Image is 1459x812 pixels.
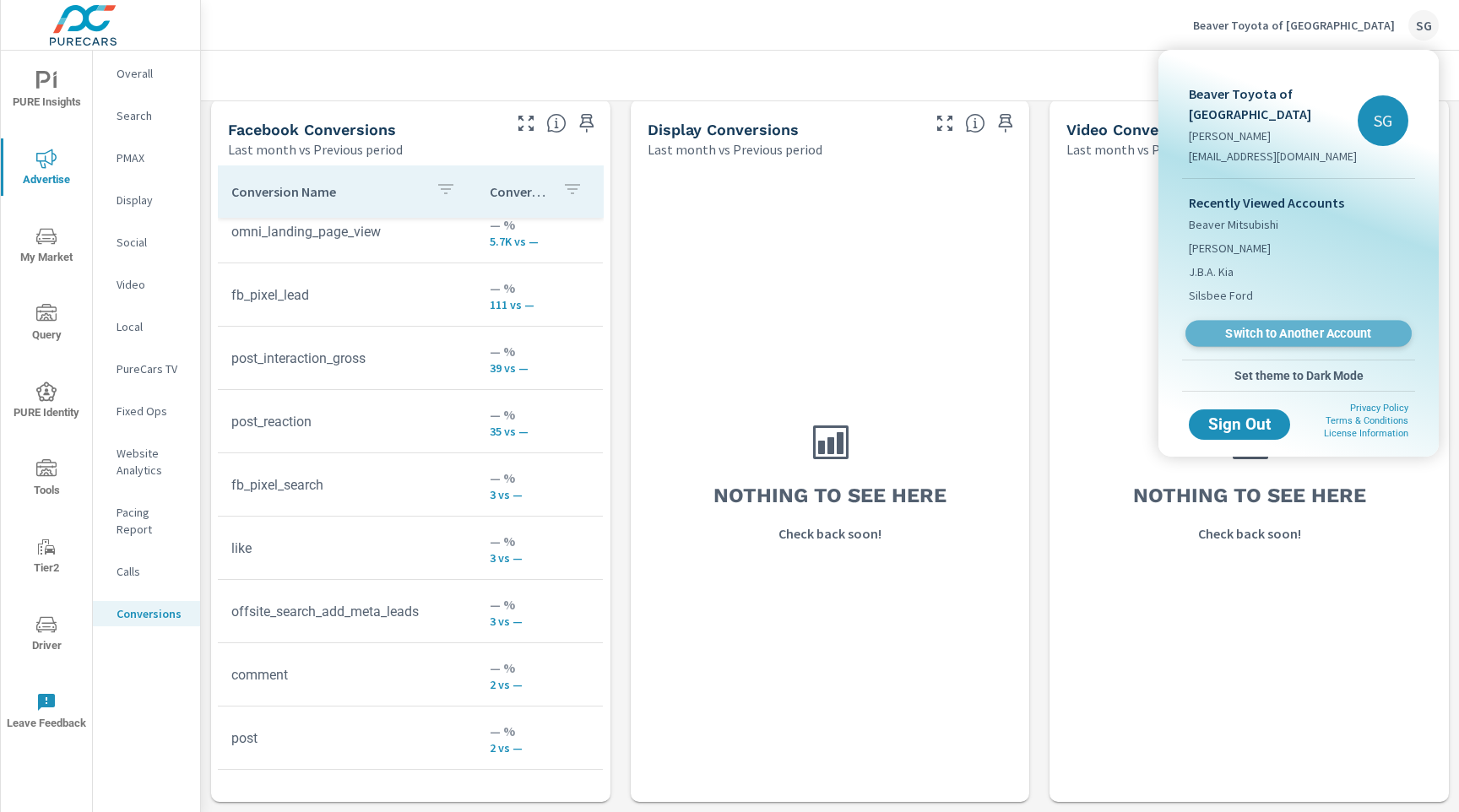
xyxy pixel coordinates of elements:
p: Beaver Toyota of [GEOGRAPHIC_DATA] [1189,84,1358,124]
span: Silsbee Ford [1189,287,1253,304]
a: Privacy Policy [1350,403,1408,414]
p: [PERSON_NAME] [1189,127,1358,144]
span: Set theme to Dark Mode [1189,368,1408,383]
button: Sign Out [1189,409,1290,440]
p: [EMAIL_ADDRESS][DOMAIN_NAME] [1189,148,1358,165]
span: J.B.A. Kia [1189,263,1234,280]
div: SG [1358,95,1408,146]
span: [PERSON_NAME] [1189,240,1271,257]
span: Beaver Mitsubishi [1189,216,1278,233]
a: Terms & Conditions [1326,415,1408,426]
p: Recently Viewed Accounts [1189,192,1408,213]
span: Switch to Another Account [1195,326,1402,342]
a: Switch to Another Account [1185,321,1412,347]
a: License Information [1324,428,1408,439]
span: Sign Out [1202,417,1277,432]
button: Set theme to Dark Mode [1182,360,1415,391]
